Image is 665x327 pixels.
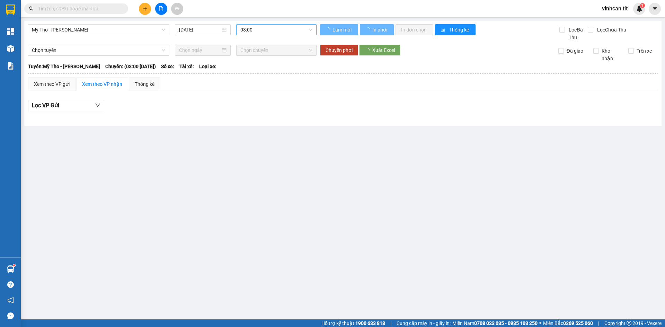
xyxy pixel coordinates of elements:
[372,26,388,34] span: In phơi
[441,27,446,33] span: bar-chart
[598,319,599,327] span: |
[34,80,70,88] div: Xem theo VP gửi
[396,24,433,35] button: In đơn chọn
[28,64,100,69] b: Tuyến: Mỹ Tho - [PERSON_NAME]
[32,45,165,55] span: Chọn tuyến
[159,6,163,11] span: file-add
[563,320,593,326] strong: 0369 525 060
[143,6,148,11] span: plus
[539,322,541,325] span: ⚪️
[365,27,371,32] span: loading
[32,101,59,110] span: Lọc VP Gửi
[649,3,661,15] button: caret-down
[321,319,385,327] span: Hỗ trợ kỹ thuật:
[7,45,14,52] img: warehouse-icon
[452,319,538,327] span: Miền Nam
[179,63,194,70] span: Tài xế:
[13,264,15,266] sup: 1
[240,25,312,35] span: 03:00
[435,24,476,35] button: bar-chartThống kê
[4,49,154,68] div: [PERSON_NAME]
[32,33,126,45] text: CTTLT1109250063
[171,3,183,15] button: aim
[32,25,165,35] span: Mỹ Tho - Hồ Chí Minh
[199,63,216,70] span: Loại xe:
[652,6,658,12] span: caret-down
[7,265,14,273] img: warehouse-icon
[179,26,220,34] input: 11/09/2025
[599,47,623,62] span: Kho nhận
[179,46,220,54] input: Chọn ngày
[105,63,156,70] span: Chuyến: (03:00 [DATE])
[95,102,100,108] span: down
[320,24,358,35] button: Làm mới
[29,6,34,11] span: search
[359,45,400,56] button: Xuất Excel
[355,320,385,326] strong: 1900 633 818
[7,28,14,35] img: dashboard-icon
[161,63,174,70] span: Số xe:
[397,319,451,327] span: Cung cấp máy in - giấy in:
[139,3,151,15] button: plus
[566,26,587,41] span: Lọc Đã Thu
[175,6,179,11] span: aim
[627,321,631,326] span: copyright
[7,297,14,303] span: notification
[28,100,104,111] button: Lọc VP Gửi
[634,47,655,55] span: Trên xe
[320,45,358,56] button: Chuyển phơi
[38,5,120,12] input: Tìm tên, số ĐT hoặc mã đơn
[360,24,394,35] button: In phơi
[7,312,14,319] span: message
[474,320,538,326] strong: 0708 023 035 - 0935 103 250
[596,4,633,13] span: vinhcan.tlt
[641,3,644,8] span: 1
[640,3,645,8] sup: 1
[326,27,331,32] span: loading
[82,80,122,88] div: Xem theo VP nhận
[7,62,14,70] img: solution-icon
[543,319,593,327] span: Miền Bắc
[594,26,627,34] span: Lọc Chưa Thu
[390,319,391,327] span: |
[135,80,154,88] div: Thống kê
[636,6,642,12] img: icon-new-feature
[449,26,470,34] span: Thống kê
[564,47,586,55] span: Đã giao
[6,4,15,15] img: logo-vxr
[332,26,353,34] span: Làm mới
[7,281,14,288] span: question-circle
[155,3,167,15] button: file-add
[240,45,312,55] span: Chọn chuyến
